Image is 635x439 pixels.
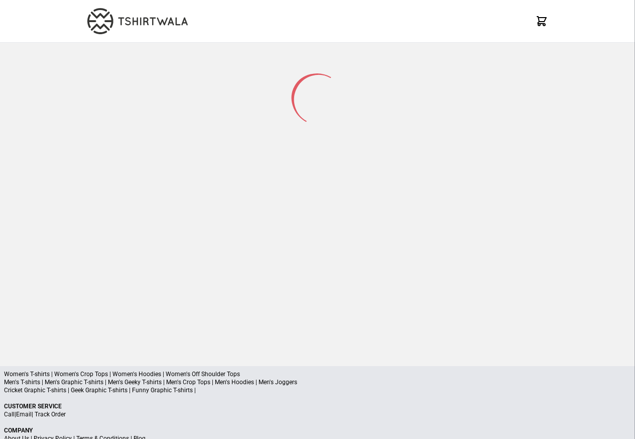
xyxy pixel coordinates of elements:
[4,370,631,378] p: Women's T-shirts | Women's Crop Tops | Women's Hoodies | Women's Off Shoulder Tops
[4,378,631,386] p: Men's T-shirts | Men's Graphic T-shirts | Men's Geeky T-shirts | Men's Crop Tops | Men's Hoodies ...
[16,411,32,418] a: Email
[4,386,631,394] p: Cricket Graphic T-shirts | Geek Graphic T-shirts | Funny Graphic T-shirts |
[4,411,15,418] a: Call
[35,411,66,418] a: Track Order
[4,402,631,410] p: Customer Service
[4,426,631,434] p: Company
[87,8,188,34] img: TW-LOGO-400-104.png
[4,410,631,418] p: | |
